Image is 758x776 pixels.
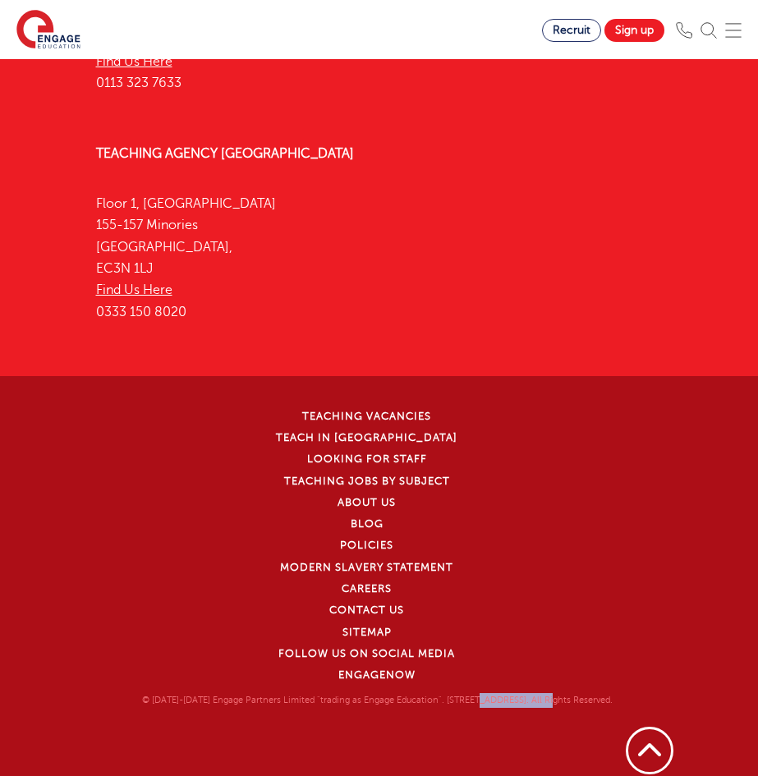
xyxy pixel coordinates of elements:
[280,562,453,573] a: Modern Slavery Statement
[338,497,396,508] a: About Us
[701,22,717,39] img: Search
[604,19,664,42] a: Sign up
[725,22,742,39] img: Mobile Menu
[276,432,457,443] a: Teach in [GEOGRAPHIC_DATA]
[338,669,416,681] a: EngageNow
[553,24,590,36] span: Recruit
[340,540,393,551] a: Policies
[96,146,354,161] a: Teaching Agency [GEOGRAPHIC_DATA]
[80,693,675,708] p: © [DATE]-[DATE] Engage Partners Limited "trading as Engage Education". [STREET_ADDRESS]. All Righ...
[96,282,172,297] a: Find Us Here
[284,475,450,487] a: Teaching jobs by subject
[302,411,431,422] a: Teaching Vacancies
[676,22,692,39] img: Phone
[342,583,392,595] a: Careers
[96,193,663,323] p: Floor 1, [GEOGRAPHIC_DATA] 155-157 Minories [GEOGRAPHIC_DATA], EC3N 1LJ 0333 150 8020
[342,627,392,638] a: Sitemap
[16,10,80,51] img: Engage Education
[96,54,172,69] a: Find Us Here
[542,19,601,42] a: Recruit
[278,648,455,659] a: Follow us on Social Media
[351,518,384,530] a: Blog
[307,453,427,465] a: Looking for staff
[329,604,404,616] a: Contact Us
